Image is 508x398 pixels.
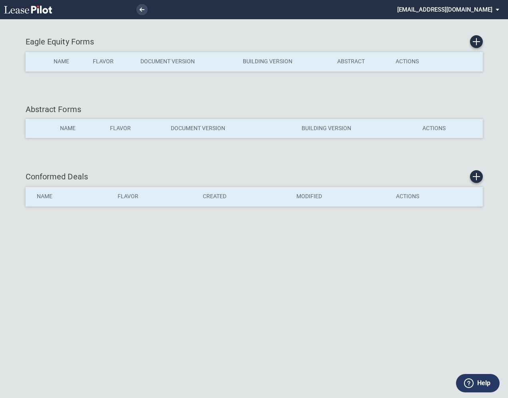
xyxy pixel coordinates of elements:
th: Flavor [104,119,165,138]
th: Actions [417,119,483,138]
th: Name [54,119,104,138]
button: Help [456,374,500,392]
div: Abstract Forms [26,104,483,115]
th: Document Version [135,52,237,71]
th: Modified [291,187,390,206]
th: Actions [390,52,442,71]
div: Conformed Deals [26,170,483,183]
a: Create new conformed deal [470,170,483,183]
th: Actions [390,187,483,206]
th: Flavor [87,52,135,71]
th: Created [197,187,291,206]
div: Eagle Equity Forms [26,35,483,48]
th: Name [26,187,112,206]
th: Flavor [112,187,197,206]
th: Abstract [332,52,390,71]
label: Help [477,378,490,388]
a: Create new Form [470,35,483,48]
th: Document Version [165,119,296,138]
th: Name [48,52,87,71]
th: Building Version [296,119,417,138]
th: Building Version [237,52,332,71]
